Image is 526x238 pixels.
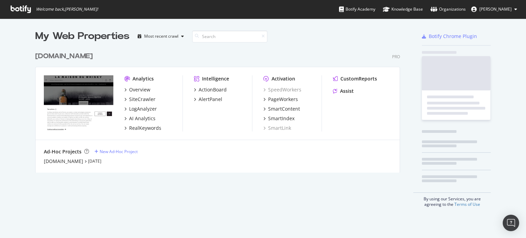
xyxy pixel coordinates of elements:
div: AI Analytics [129,115,155,122]
span: Welcome back, [PERSON_NAME] ! [36,7,98,12]
div: RealKeywords [129,125,161,131]
a: SpeedWorkers [263,86,301,93]
div: Knowledge Base [383,6,423,13]
div: AlertPanel [199,96,222,103]
a: Assist [333,88,354,95]
div: Activation [272,75,295,82]
div: Organizations [430,6,466,13]
div: Botify Chrome Plugin [429,33,477,40]
a: PageWorkers [263,96,298,103]
div: SmartIndex [268,115,295,122]
img: whisky.fr [44,75,113,131]
a: SmartIndex [263,115,295,122]
a: New Ad-Hoc Project [95,149,138,154]
a: SmartContent [263,105,300,112]
a: Overview [124,86,150,93]
div: My Web Properties [35,29,129,43]
a: [DATE] [88,158,101,164]
div: CustomReports [340,75,377,82]
a: SiteCrawler [124,96,155,103]
div: Most recent crawl [144,34,178,38]
div: Analytics [133,75,154,82]
div: Pro [392,54,400,60]
a: CustomReports [333,75,377,82]
button: [PERSON_NAME] [466,4,523,15]
div: Open Intercom Messenger [503,215,519,231]
div: SmartContent [268,105,300,112]
input: Search [192,30,267,42]
div: SiteCrawler [129,96,155,103]
a: SmartLink [263,125,291,131]
button: Most recent crawl [135,31,187,42]
div: ActionBoard [199,86,227,93]
a: AI Analytics [124,115,155,122]
a: RealKeywords [124,125,161,131]
div: grid [35,43,405,173]
a: Botify Chrome Plugin [422,33,477,40]
div: By using our Services, you are agreeing to the [413,192,491,207]
div: PageWorkers [268,96,298,103]
div: New Ad-Hoc Project [100,149,138,154]
a: [DOMAIN_NAME] [44,158,83,165]
a: [DOMAIN_NAME] [35,51,96,61]
div: Ad-Hoc Projects [44,148,82,155]
div: Assist [340,88,354,95]
a: ActionBoard [194,86,227,93]
div: Botify Academy [339,6,375,13]
div: [DOMAIN_NAME] [35,51,93,61]
a: LogAnalyzer [124,105,157,112]
div: LogAnalyzer [129,105,157,112]
a: Terms of Use [454,201,480,207]
span: Quentin JEZEQUEL [479,6,512,12]
div: Overview [129,86,150,93]
a: AlertPanel [194,96,222,103]
div: Intelligence [202,75,229,82]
